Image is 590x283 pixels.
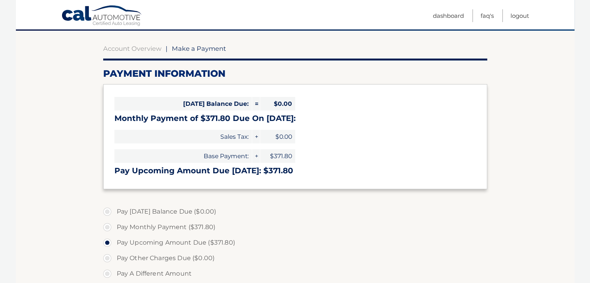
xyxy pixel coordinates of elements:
label: Pay Monthly Payment ($371.80) [103,219,487,235]
h3: Pay Upcoming Amount Due [DATE]: $371.80 [114,166,476,176]
a: Dashboard [433,9,464,22]
label: Pay Upcoming Amount Due ($371.80) [103,235,487,250]
span: Sales Tax: [114,130,252,143]
a: Logout [510,9,529,22]
span: Make a Payment [172,45,226,52]
span: [DATE] Balance Due: [114,97,252,110]
label: Pay [DATE] Balance Due ($0.00) [103,204,487,219]
span: + [252,149,260,163]
a: FAQ's [481,9,494,22]
a: Cal Automotive [61,5,143,28]
a: Account Overview [103,45,161,52]
label: Pay A Different Amount [103,266,487,281]
h2: Payment Information [103,68,487,79]
h3: Monthly Payment of $371.80 Due On [DATE]: [114,114,476,123]
span: = [252,97,260,110]
span: | [166,45,168,52]
label: Pay Other Charges Due ($0.00) [103,250,487,266]
span: $371.80 [260,149,295,163]
span: $0.00 [260,97,295,110]
span: Base Payment: [114,149,252,163]
span: + [252,130,260,143]
span: $0.00 [260,130,295,143]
